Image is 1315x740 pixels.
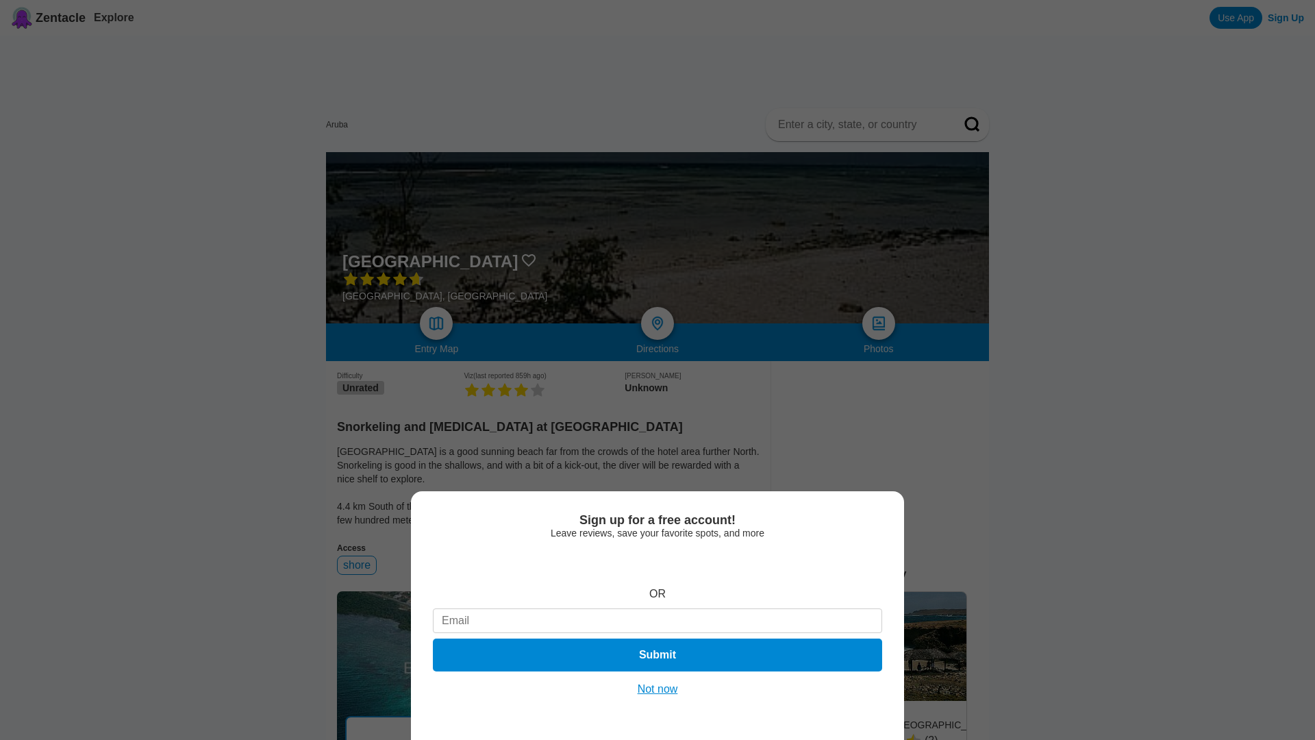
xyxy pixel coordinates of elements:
div: OR [649,588,666,600]
input: Email [433,608,882,633]
div: Leave reviews, save your favorite spots, and more [433,528,882,539]
div: Sign up for a free account! [433,513,882,528]
button: Submit [433,639,882,671]
button: Not now [634,682,682,696]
